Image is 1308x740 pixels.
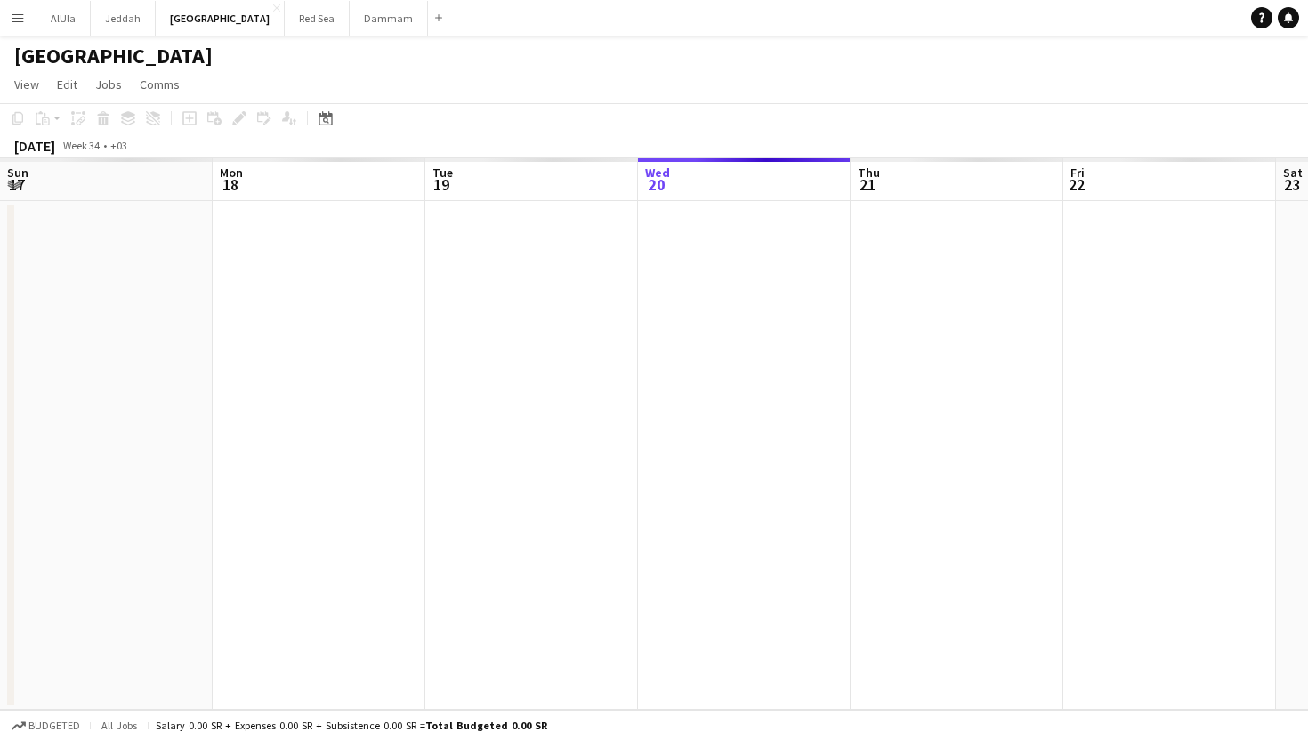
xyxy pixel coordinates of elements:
span: 21 [855,174,880,195]
div: [DATE] [14,137,55,155]
span: Total Budgeted 0.00 SR [425,719,547,732]
span: Sun [7,165,28,181]
span: Comms [140,76,180,92]
button: Dammam [350,1,428,36]
span: 19 [430,174,453,195]
span: Wed [645,165,670,181]
span: Jobs [95,76,122,92]
button: [GEOGRAPHIC_DATA] [156,1,285,36]
div: Salary 0.00 SR + Expenses 0.00 SR + Subsistence 0.00 SR = [156,719,547,732]
button: AlUla [36,1,91,36]
span: View [14,76,39,92]
span: Budgeted [28,720,80,732]
a: Jobs [88,73,129,96]
span: Tue [432,165,453,181]
span: Sat [1283,165,1303,181]
a: Comms [133,73,187,96]
span: Mon [220,165,243,181]
a: Edit [50,73,85,96]
span: 22 [1068,174,1085,195]
h1: [GEOGRAPHIC_DATA] [14,43,213,69]
span: 20 [642,174,670,195]
div: +03 [110,139,127,152]
button: Jeddah [91,1,156,36]
span: Edit [57,76,77,92]
span: 18 [217,174,243,195]
span: 17 [4,174,28,195]
span: Week 34 [59,139,103,152]
span: All jobs [98,719,141,732]
span: Fri [1070,165,1085,181]
button: Budgeted [9,716,83,736]
a: View [7,73,46,96]
span: Thu [858,165,880,181]
button: Red Sea [285,1,350,36]
span: 23 [1280,174,1303,195]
